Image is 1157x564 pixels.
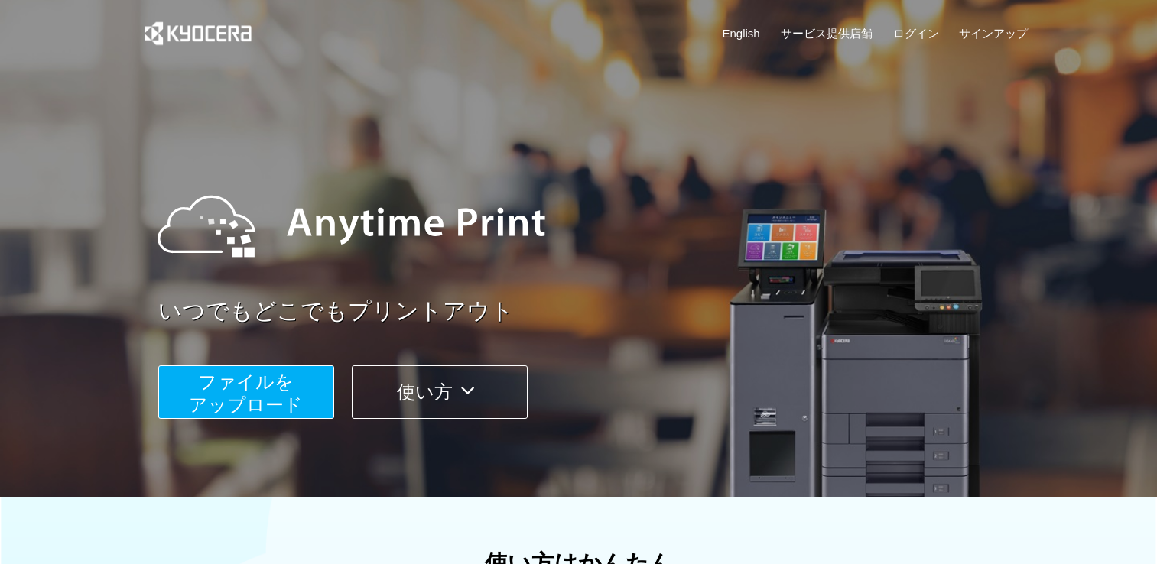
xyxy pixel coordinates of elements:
[893,25,939,41] a: ログイン
[781,25,873,41] a: サービス提供店舗
[959,25,1028,41] a: サインアップ
[158,295,1038,328] a: いつでもどこでもプリントアウト
[723,25,760,41] a: English
[158,365,334,419] button: ファイルを​​アップロード
[352,365,528,419] button: 使い方
[189,371,303,415] span: ファイルを ​​アップロード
